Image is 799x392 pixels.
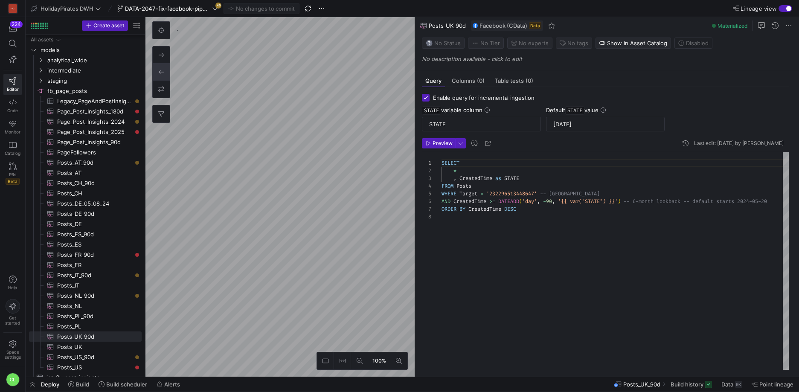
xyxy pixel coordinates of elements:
span: STATE [422,106,441,115]
div: Press SPACE to select this row. [29,301,142,311]
div: Press SPACE to select this row. [29,342,142,352]
a: Editor [3,74,22,95]
button: No experts [507,38,552,49]
div: Press SPACE to select this row. [29,96,142,106]
span: AND [442,198,450,205]
span: Posts_NL_90d​​​​​​​​​ [57,291,132,301]
a: Posts_NL_90d​​​​​​​​​ [29,290,142,301]
span: Page_Post_Insights_2024​​​​​​​​​ [57,117,132,127]
div: 6 [422,197,431,205]
button: DATA-2047-fix-facebook-pipeline [115,3,220,14]
span: Beta [529,22,541,29]
a: Posts_CH_90d​​​​​​​​​ [29,178,142,188]
div: 9K [735,381,742,388]
span: Posts_UK_90d [623,381,660,388]
span: Page_Post_Insights_180d​​​​​​​​​ [57,107,132,116]
button: CL [3,371,22,389]
span: Deploy [41,381,59,388]
a: Catalog [3,138,22,159]
div: Last edit: [DATE] by [PERSON_NAME] [694,140,784,146]
span: fb_page_posts​​​​​​​​ [47,86,140,96]
div: 3 [422,174,431,182]
span: -- [GEOGRAPHIC_DATA] [540,190,600,197]
span: ORDER [442,206,456,212]
a: Posts_DE_05_08_24​​​​​​​​​ [29,198,142,209]
span: (0) [526,78,533,84]
button: HolidayPirates DWH [29,3,103,14]
a: PRsBeta [3,159,22,188]
span: No expert s [519,40,549,46]
span: Posts_ES_90d​​​​​​​​​ [57,229,132,239]
span: staging [47,76,140,86]
span: = [480,190,483,197]
div: 4 [422,182,431,190]
span: Target [459,190,477,197]
button: Getstarted [3,296,22,329]
span: Alerts [164,381,180,388]
div: Press SPACE to select this row. [29,116,142,127]
a: Posts_US_90d​​​​​​​​​ [29,352,142,362]
a: Posts_ES_90d​​​​​​​​​ [29,229,142,239]
div: Press SPACE to select this row. [29,168,142,178]
button: Data9K [718,377,746,392]
span: Create asset [93,23,124,29]
a: Posts_DE​​​​​​​​​ [29,219,142,229]
button: Build history [667,377,716,392]
div: 224 [10,21,23,28]
span: Point lineage [759,381,793,388]
a: int_fb_post_insights​​​​​​​​​​ [29,372,142,383]
span: Posts [456,183,471,189]
img: undefined [473,23,478,28]
div: Press SPACE to select this row. [29,157,142,168]
div: All assets [31,37,53,43]
span: Posts_UK_90d [429,22,466,29]
a: Monitor [3,116,22,138]
div: 1 [422,159,431,167]
span: FROM [442,183,453,189]
div: CL [6,373,20,386]
span: int_fb_post_insights​​​​​​​​​​ [46,373,132,383]
span: intermediate [47,66,140,75]
div: Press SPACE to select this row. [29,250,142,260]
div: Press SPACE to select this row. [29,45,142,55]
span: Posts_DE_90d​​​​​​​​​ [57,209,132,219]
div: 8 [422,213,431,221]
span: Columns [452,78,485,84]
div: Press SPACE to select this row. [29,352,142,362]
a: Page_Post_Insights_2024​​​​​​​​​ [29,116,142,127]
span: Query [425,78,442,84]
a: Posts_FR_90d​​​​​​​​​ [29,250,142,260]
span: Posts_IT​​​​​​​​​ [57,281,132,290]
div: Press SPACE to select this row. [29,147,142,157]
span: Posts_UK_90d​​​​​​​​​ [57,332,132,342]
span: Posts_DE​​​​​​​​​ [57,219,132,229]
span: analytical_wide [47,55,140,65]
div: Press SPACE to select this row. [29,65,142,75]
span: ) [618,198,621,205]
div: 5 [422,190,431,197]
span: Legacy_PageAndPostInsights​​​​​​​​​ [57,96,132,106]
span: , [453,175,456,182]
span: ( [519,198,522,205]
a: Page_Post_Insights_180d​​​​​​​​​ [29,106,142,116]
img: No tier [472,40,479,46]
p: No description available - click to edit [422,55,796,62]
span: Lineage view [741,5,777,12]
div: Press SPACE to select this row. [29,331,142,342]
a: Page_Post_Insights_2025​​​​​​​​​ [29,127,142,137]
span: Posts_DE_05_08_24​​​​​​​​​ [57,199,132,209]
div: Press SPACE to select this row. [29,35,142,45]
a: Page_Post_Insights_90d​​​​​​​​​ [29,137,142,147]
button: Show in Asset Catalog [596,38,671,49]
a: Posts_PL​​​​​​​​​ [29,321,142,331]
a: Posts_IT​​​​​​​​​ [29,280,142,290]
span: Data [721,381,733,388]
a: Posts_AT​​​​​​​​​ [29,168,142,178]
span: , [552,198,555,205]
span: -- 6-month lookback -- default starts 2024-05-20 [624,198,767,205]
span: 'day' [522,198,537,205]
div: Press SPACE to select this row. [29,372,142,383]
button: No statusNo Status [422,38,465,49]
a: Posts_FR​​​​​​​​​ [29,260,142,270]
span: Posts_CH​​​​​​​​​ [57,189,132,198]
